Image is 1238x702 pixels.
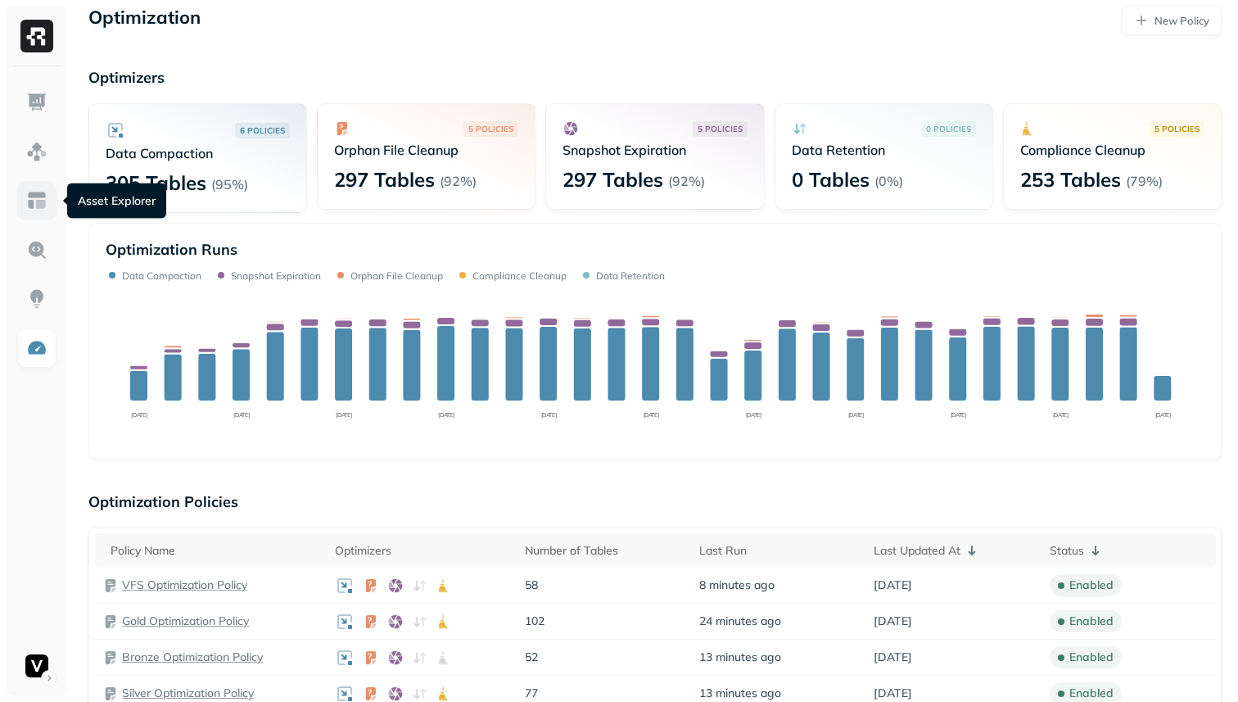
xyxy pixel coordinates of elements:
span: [DATE] [874,577,912,593]
p: ( 95% ) [211,176,248,192]
tspan: [DATE] [644,411,659,419]
p: Data Retention [792,142,976,158]
tspan: [DATE] [1053,411,1069,419]
span: 8 minutes ago [699,577,775,593]
a: Gold Optimization Policy [122,614,249,629]
span: 13 minutes ago [699,686,781,701]
span: 13 minutes ago [699,650,781,665]
p: ( 92% ) [668,173,705,189]
p: Data Compaction [106,145,290,161]
p: Orphan File Cleanup [334,142,518,158]
p: Data Compaction [122,269,201,282]
p: 77 [525,686,683,701]
tspan: [DATE] [336,411,351,419]
p: ( 92% ) [440,173,477,189]
img: Insights [26,288,47,310]
a: Silver Optimization Policy [122,686,254,701]
div: Asset Explorer [67,183,166,219]
img: Asset Explorer [26,190,47,211]
p: Optimization Runs [106,240,237,259]
p: Orphan File Cleanup [350,269,443,282]
tspan: [DATE] [1155,411,1171,419]
p: 0 Tables [792,166,870,192]
p: 6 POLICIES [240,125,285,137]
div: Status [1050,541,1208,560]
span: 24 minutes ago [699,614,781,629]
span: [DATE] [874,614,912,629]
p: 5 POLICIES [1154,123,1200,135]
p: Compliance Cleanup [1020,142,1204,158]
p: 5 POLICIES [698,123,743,135]
img: Ryft [20,20,53,52]
tspan: [DATE] [233,411,249,419]
tspan: [DATE] [848,411,864,419]
p: 0 POLICIES [926,123,971,135]
p: Optimizers [88,68,1222,87]
tspan: [DATE] [746,411,761,419]
div: Policy Name [111,543,319,559]
p: enabled [1069,686,1114,701]
p: Optimization [88,6,201,35]
img: Assets [26,141,47,162]
p: Compliance Cleanup [472,269,567,282]
tspan: [DATE] [541,411,557,419]
a: VFS Optimization Policy [122,577,247,593]
img: Voodoo [25,654,48,677]
p: ( 0% ) [874,173,903,189]
img: Dashboard [26,92,47,113]
p: 297 Tables [563,166,663,192]
a: Bronze Optimization Policy [122,650,263,665]
p: Snapshot Expiration [231,269,321,282]
p: 5 POLICIES [468,123,513,135]
p: enabled [1069,614,1114,629]
p: 297 Tables [334,166,435,192]
tspan: [DATE] [438,411,454,419]
p: 102 [525,614,683,629]
img: Query Explorer [26,239,47,260]
div: Number of Tables [525,543,683,559]
p: ( 79% ) [1126,173,1163,189]
img: Optimization [26,337,47,359]
p: New Policy [1154,13,1209,29]
a: New Policy [1121,6,1222,35]
p: 52 [525,650,683,665]
span: [DATE] [874,650,912,665]
tspan: [DATE] [951,411,966,419]
span: [DATE] [874,686,912,701]
p: Optimization Policies [88,492,1222,511]
p: enabled [1069,650,1114,665]
tspan: [DATE] [131,411,147,419]
div: Last Run [699,543,857,559]
p: enabled [1069,577,1114,593]
div: Last Updated At [874,541,1034,560]
p: 58 [525,577,683,593]
div: Optimizers [335,543,509,559]
p: Snapshot Expiration [563,142,747,158]
p: 253 Tables [1020,166,1121,192]
p: Data Retention [596,269,665,282]
p: 305 Tables [106,170,206,196]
